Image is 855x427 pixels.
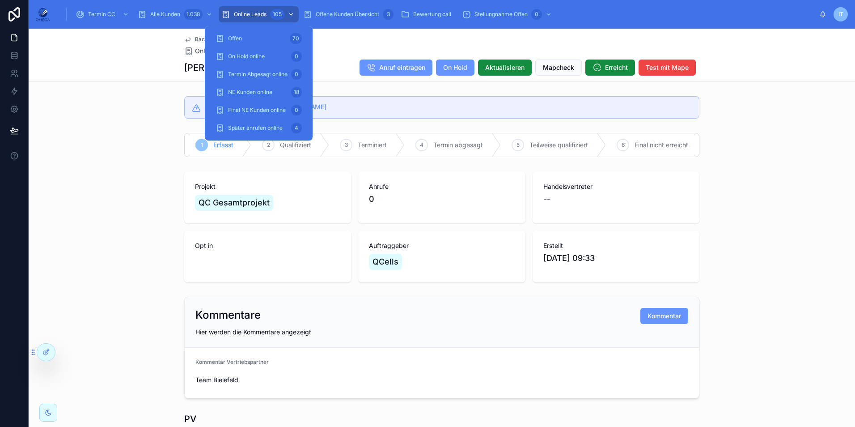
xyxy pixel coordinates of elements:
[195,241,340,250] span: Opt in
[622,141,625,149] span: 6
[150,11,180,18] span: Alle Kunden
[345,141,348,149] span: 3
[291,87,302,98] div: 18
[228,89,272,96] span: NE Kunden online
[57,4,819,24] div: scrollable content
[436,60,474,76] button: On Hold
[228,53,265,60] span: On Hold online
[88,11,115,18] span: Termin CC
[516,141,520,149] span: 5
[290,33,302,44] div: 70
[210,66,307,82] a: Termin Abgesagt online0
[531,9,542,20] div: 0
[291,105,302,115] div: 0
[228,124,283,132] span: Später anrufen online
[184,36,230,43] a: Back to Offen
[210,84,307,100] a: NE Kunden online18
[228,107,286,114] span: Final NE Kunden online
[291,123,302,133] div: 4
[201,141,203,149] span: 1
[280,141,311,149] span: Qualifiziert
[585,60,635,76] button: Erreicht
[210,30,307,47] a: Offen70
[199,196,270,209] span: QC Gesamtprojekt
[372,256,398,268] span: QCells
[420,141,423,149] span: 4
[219,6,299,22] a: Online Leads105
[195,328,311,336] span: Hier werden die Kommentare angezeigt
[267,141,270,149] span: 2
[474,11,528,18] span: Stellungnahme Offen
[369,241,514,250] span: Auftraggeber
[195,376,313,384] span: Team Bielefeld
[73,6,133,22] a: Termin CC
[234,11,267,18] span: Online Leads
[646,63,689,72] span: Test mit Mape
[485,63,525,72] span: Aktualisieren
[543,252,689,265] span: [DATE] 09:33
[535,60,582,76] button: Mapcheck
[433,141,483,149] span: Termin abgesagt
[213,141,233,149] span: Erfasst
[184,47,234,56] a: Online Leads
[478,60,532,76] button: Aktualisieren
[648,312,681,320] span: Kommentar
[135,6,217,22] a: Alle Kunden1.038
[543,193,550,205] span: --
[640,308,688,324] button: Kommentar
[369,182,514,191] span: Anrufe
[838,11,843,18] span: IT
[398,6,457,22] a: Bewertung call
[204,104,692,110] h5: Potenzieller Fachberater: Carlos Eichler
[195,308,261,322] h2: Kommentare
[379,63,425,72] span: Anruf eintragen
[543,63,574,72] span: Mapcheck
[543,182,689,191] span: Handelsvertreter
[291,51,302,62] div: 0
[228,71,288,78] span: Termin Abgesagt online
[639,60,696,76] button: Test mit Mape
[369,193,374,205] span: 0
[605,63,628,72] span: Erreicht
[210,48,307,64] a: On Hold online0
[195,182,340,191] span: Projekt
[291,69,302,80] div: 0
[195,36,230,43] span: Back to Offen
[36,7,50,21] img: App logo
[529,141,588,149] span: Teilweise qualifiziert
[184,9,203,20] div: 1.038
[543,241,689,250] span: Erstellt
[413,11,451,18] span: Bewertung call
[210,102,307,118] a: Final NE Kunden online0
[228,35,242,42] span: Offen
[360,60,432,76] button: Anruf eintragen
[358,141,387,149] span: Terminiert
[184,413,196,425] h1: PV
[383,9,394,20] div: 3
[195,47,234,56] span: Online Leads
[316,11,379,18] span: Offene Kunden Übersicht
[184,61,258,74] h1: [PERSON_NAME]
[270,9,284,20] div: 105
[301,6,396,22] a: Offene Kunden Übersicht3
[459,6,556,22] a: Stellungnahme Offen0
[195,359,269,365] span: Kommentar Vertriebspartner
[210,120,307,136] a: Später anrufen online4
[635,141,688,149] span: Final nicht erreicht
[443,63,467,72] span: On Hold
